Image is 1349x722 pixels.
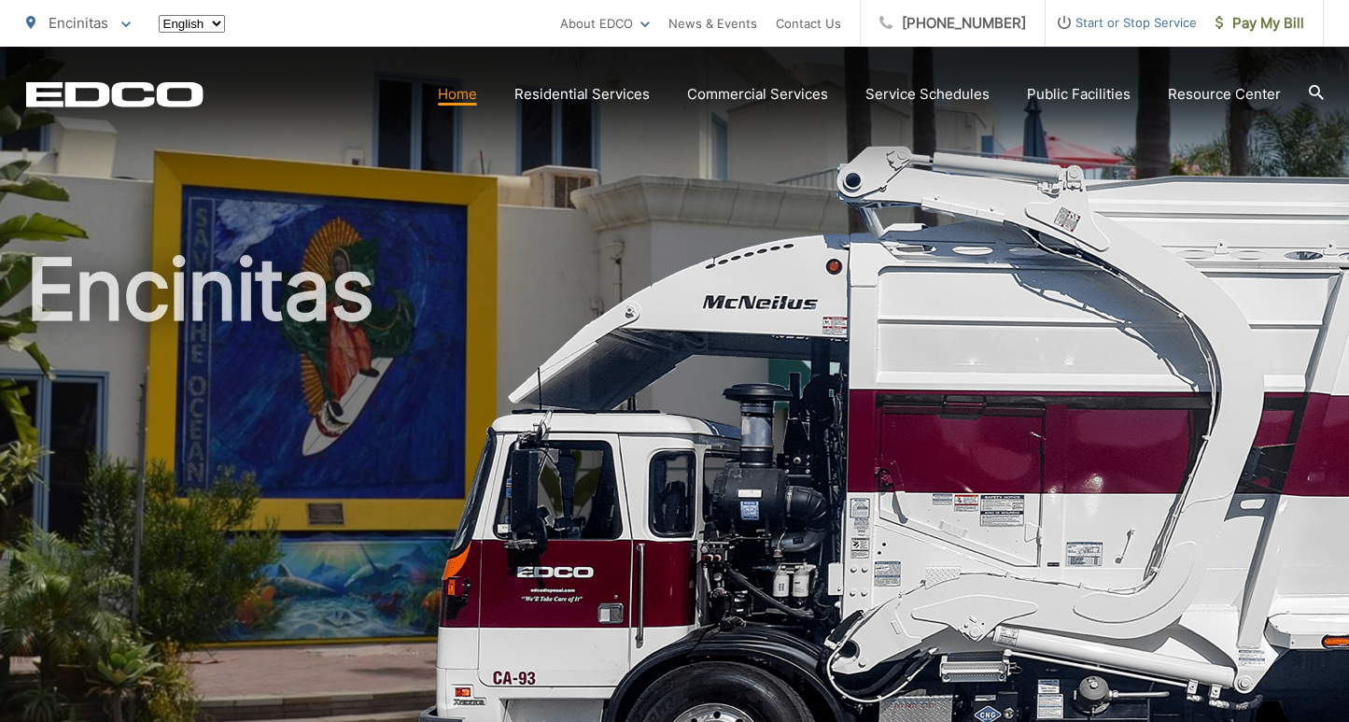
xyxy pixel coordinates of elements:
a: Home [438,83,477,106]
a: Service Schedules [865,83,990,106]
a: Residential Services [514,83,650,106]
a: Resource Center [1168,83,1281,106]
a: Contact Us [776,12,841,35]
a: Commercial Services [687,83,828,106]
select: Select a language [159,15,225,33]
span: Pay My Bill [1216,12,1304,35]
a: EDCD logo. Return to the homepage. [26,81,204,107]
a: About EDCO [560,12,650,35]
a: Public Facilities [1027,83,1131,106]
span: Encinitas [49,14,108,32]
a: News & Events [668,12,757,35]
